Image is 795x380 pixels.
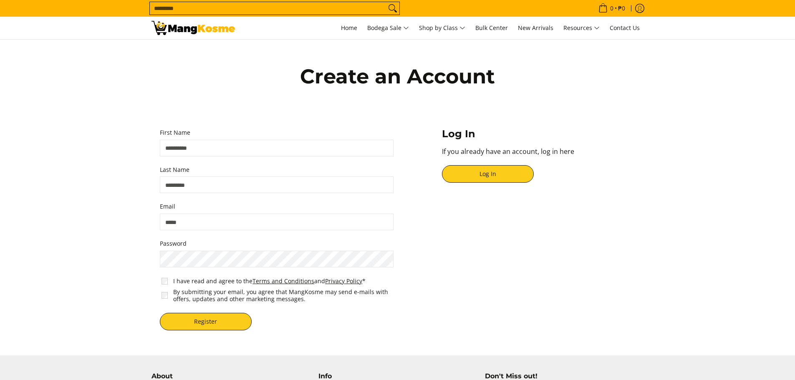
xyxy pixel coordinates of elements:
[596,4,628,13] span: •
[173,288,395,303] label: By submitting your email, you agree that MangKosme may send e-mails with offers, updates and othe...
[559,17,604,39] a: Resources
[442,146,635,165] p: If you already have an account, log in here
[419,23,465,33] span: Shop by Class
[610,24,640,32] span: Contact Us
[415,17,469,39] a: Shop by Class
[160,313,252,330] button: Register
[442,128,635,140] h3: Log In
[367,23,409,33] span: Bodega Sale
[606,17,644,39] a: Contact Us
[518,24,553,32] span: New Arrivals
[325,277,362,285] a: Privacy Policy
[363,17,413,39] a: Bodega Sale
[214,64,581,89] h1: Create an Account
[386,2,399,15] button: Search
[160,201,394,212] label: Email
[475,24,508,32] span: Bulk Center
[252,277,314,285] a: Terms and Conditions
[471,17,512,39] a: Bulk Center
[160,239,394,249] label: Password
[151,21,235,35] img: Create Account | Mang Kosme
[617,5,626,11] span: ₱0
[609,5,615,11] span: 0
[337,17,361,39] a: Home
[341,24,357,32] span: Home
[243,17,644,39] nav: Main Menu
[160,165,394,175] label: Last Name
[563,23,600,33] span: Resources
[173,277,366,285] label: I have read and agree to the and *
[160,128,394,138] label: First Name
[442,165,534,183] a: Log In
[514,17,558,39] a: New Arrivals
